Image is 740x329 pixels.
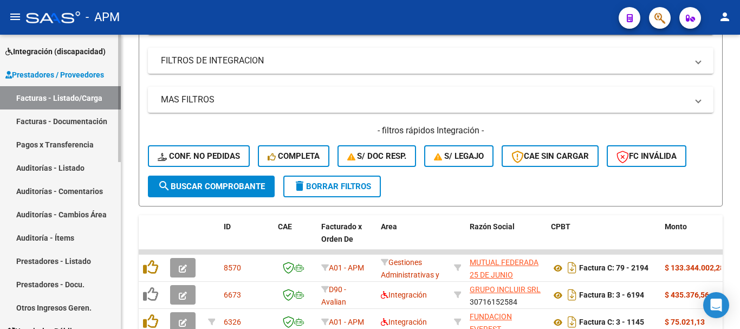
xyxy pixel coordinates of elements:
mat-icon: menu [9,10,22,23]
span: CPBT [551,222,570,231]
span: - APM [86,5,120,29]
datatable-header-cell: Monto [660,215,725,263]
span: 8570 [224,263,241,272]
span: GRUPO INCLUIR SRL [470,285,541,294]
h4: - filtros rápidos Integración - [148,125,713,137]
button: FC Inválida [607,145,686,167]
span: CAE [278,222,292,231]
mat-icon: search [158,179,171,192]
span: Completa [268,151,320,161]
span: 6326 [224,318,241,326]
div: 30716152584 [470,283,542,306]
datatable-header-cell: Razón Social [465,215,547,263]
mat-icon: person [718,10,731,23]
strong: $ 435.376,56 [665,291,709,299]
button: S/ legajo [424,145,494,167]
strong: Factura C: 79 - 2194 [579,264,648,273]
mat-expansion-panel-header: FILTROS DE INTEGRACION [148,48,713,74]
datatable-header-cell: ID [219,215,274,263]
span: Monto [665,222,687,231]
span: Gestiones Administrativas y Otros [381,258,439,292]
strong: Factura C: 3 - 1145 [579,318,644,327]
span: Area [381,222,397,231]
span: Facturado x Orden De [321,222,362,243]
span: Integración (discapacidad) [5,46,106,57]
span: Razón Social [470,222,515,231]
mat-panel-title: FILTROS DE INTEGRACION [161,55,687,67]
strong: $ 75.021,13 [665,318,705,326]
div: Open Intercom Messenger [703,292,729,318]
span: Buscar Comprobante [158,182,265,191]
button: Conf. no pedidas [148,145,250,167]
span: A01 - APM [329,318,364,326]
mat-panel-title: MAS FILTROS [161,94,687,106]
span: Borrar Filtros [293,182,371,191]
span: D90 - Avalian [321,285,346,306]
span: Integración [381,318,427,326]
button: S/ Doc Resp. [337,145,417,167]
button: Borrar Filtros [283,176,381,197]
span: Conf. no pedidas [158,151,240,161]
button: CAE SIN CARGAR [502,145,599,167]
span: MUTUAL FEDERADA 25 DE JUNIO SOCIEDAD DE PROTECCION RECIPROCA [470,258,538,316]
datatable-header-cell: Area [377,215,450,263]
button: Completa [258,145,329,167]
span: Prestadores / Proveedores [5,69,104,81]
span: S/ legajo [434,151,484,161]
button: Buscar Comprobante [148,176,275,197]
span: A01 - APM [329,263,364,272]
span: ID [224,222,231,231]
strong: Factura B: 3 - 6194 [579,291,644,300]
span: CAE SIN CARGAR [511,151,589,161]
span: Integración [381,291,427,299]
span: 6673 [224,291,241,299]
datatable-header-cell: Facturado x Orden De [317,215,377,263]
datatable-header-cell: CAE [274,215,317,263]
span: S/ Doc Resp. [347,151,407,161]
div: 30541592608 [470,256,542,279]
mat-expansion-panel-header: MAS FILTROS [148,87,713,113]
i: Descargar documento [565,259,579,276]
span: FC Inválida [616,151,677,161]
strong: $ 133.344.002,28 [665,263,724,272]
datatable-header-cell: CPBT [547,215,660,263]
mat-icon: delete [293,179,306,192]
i: Descargar documento [565,286,579,304]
